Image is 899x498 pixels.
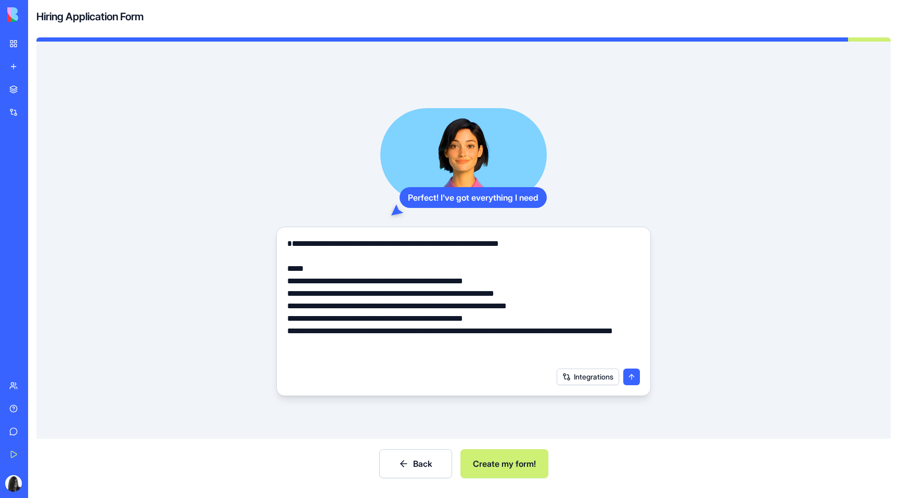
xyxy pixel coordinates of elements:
h4: Hiring Application Form [36,9,144,24]
button: Integrations [557,369,619,385]
button: Create my form! [460,449,548,478]
img: logo [7,7,72,22]
button: Back [379,449,452,478]
img: ACg8ocKU_PNA2RAnRyzJSR5k78Yr6PiZAz2K-xqjXqDY6pnwaovWSyfFsA=s96-c [5,475,22,492]
div: Perfect! I've got everything I need [400,187,547,208]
